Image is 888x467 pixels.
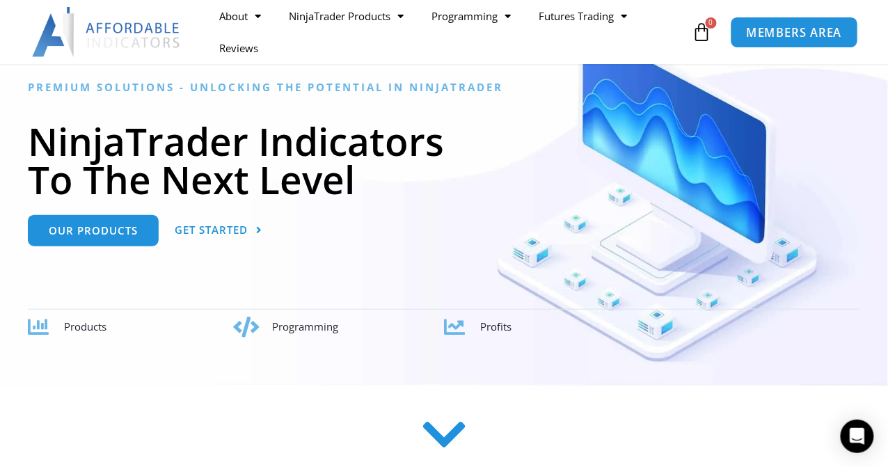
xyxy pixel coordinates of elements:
a: Get Started [175,215,262,246]
img: LogoAI | Affordable Indicators – NinjaTrader [32,7,182,57]
span: Programming [272,319,338,333]
div: Open Intercom Messenger [841,420,874,453]
a: Our Products [28,215,159,246]
span: Profits [480,319,512,333]
a: Reviews [205,32,272,64]
span: Get Started [175,225,248,235]
h6: Premium Solutions - Unlocking the Potential in NinjaTrader [28,81,860,94]
span: Our Products [49,225,138,236]
a: 0 [672,12,733,52]
span: Products [64,319,106,333]
span: 0 [706,17,717,29]
h1: NinjaTrader Indicators To The Next Level [28,122,860,198]
a: MEMBERS AREA [730,16,857,47]
span: MEMBERS AREA [746,26,841,38]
